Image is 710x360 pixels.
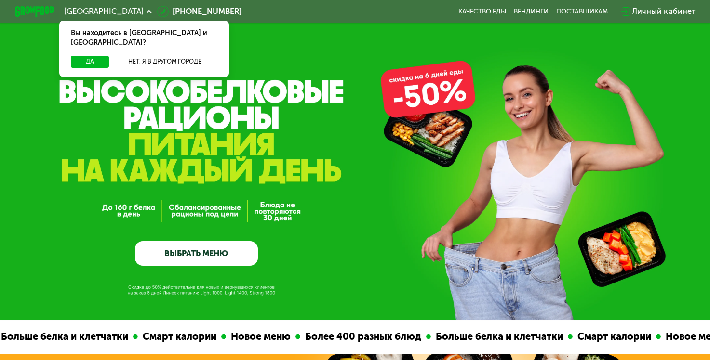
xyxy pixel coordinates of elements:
div: Смарт калории [469,329,552,344]
button: Нет, я в другом городе [113,56,217,68]
div: Больше белка и клетчатки [327,329,464,344]
a: Качество еды [458,8,506,15]
a: Вендинги [514,8,549,15]
div: Новое меню [122,329,192,344]
span: [GEOGRAPHIC_DATA] [64,8,144,15]
div: поставщикам [556,8,608,15]
div: Новое меню [557,329,627,344]
div: Более 400 разных блюд [197,329,322,344]
div: Вы находитесь в [GEOGRAPHIC_DATA] и [GEOGRAPHIC_DATA]? [59,21,229,56]
div: Смарт калории [34,329,118,344]
button: Да [71,56,109,68]
div: Личный кабинет [632,6,695,18]
a: ВЫБРАТЬ МЕНЮ [135,241,258,266]
a: [PHONE_NUMBER] [157,6,242,18]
